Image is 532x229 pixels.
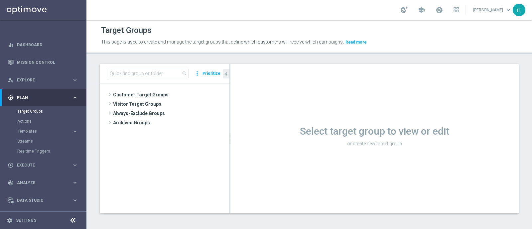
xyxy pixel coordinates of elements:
a: Settings [16,218,36,222]
div: Templates [18,129,72,133]
span: search [182,71,187,76]
a: Target Groups [17,109,69,114]
button: track_changes Analyze keyboard_arrow_right [7,180,78,185]
span: Visitor Target Groups [113,99,229,109]
i: equalizer [8,42,14,48]
i: settings [7,217,13,223]
a: Streams [17,139,69,144]
div: Optibot [8,209,78,227]
button: Templates keyboard_arrow_right [17,129,78,134]
p: or create new target group [230,141,519,147]
div: Realtime Triggers [17,146,86,156]
span: Always-Exclude Groups [113,109,229,118]
button: person_search Explore keyboard_arrow_right [7,77,78,83]
div: Mission Control [8,54,78,71]
div: Data Studio [8,197,72,203]
button: Mission Control [7,60,78,65]
span: This page is used to create and manage the target groups that define which customers will receive... [101,39,344,45]
i: keyboard_arrow_right [72,197,78,203]
div: Plan [8,95,72,101]
i: keyboard_arrow_right [72,94,78,101]
span: Analyze [17,181,72,185]
a: Realtime Triggers [17,149,69,154]
button: chevron_left [223,69,229,78]
h1: Target Groups [101,26,152,35]
input: Quick find group or folder [108,69,189,78]
i: gps_fixed [8,95,14,101]
span: Explore [17,78,72,82]
a: Dashboard [17,36,78,54]
a: [PERSON_NAME]keyboard_arrow_down [472,5,513,15]
button: play_circle_outline Execute keyboard_arrow_right [7,163,78,168]
i: more_vert [194,69,200,78]
span: school [418,6,425,14]
a: Optibot [17,209,69,227]
div: rt [513,4,525,16]
span: Execute [17,163,72,167]
span: Templates [18,129,65,133]
button: Prioritize [201,69,221,78]
i: track_changes [8,180,14,186]
div: Streams [17,136,86,146]
div: Analyze [8,180,72,186]
i: play_circle_outline [8,162,14,168]
i: keyboard_arrow_right [72,162,78,168]
a: Mission Control [17,54,78,71]
div: Dashboard [8,36,78,54]
i: keyboard_arrow_right [72,77,78,83]
button: Read more [345,39,367,46]
div: Actions [17,116,86,126]
button: gps_fixed Plan keyboard_arrow_right [7,95,78,100]
div: Target Groups [17,106,86,116]
span: Plan [17,96,72,100]
button: Data Studio keyboard_arrow_right [7,198,78,203]
i: keyboard_arrow_right [72,179,78,186]
div: Execute [8,162,72,168]
div: Templates [17,126,86,136]
span: Data Studio [17,198,72,202]
i: person_search [8,77,14,83]
a: Actions [17,119,69,124]
h1: Select target group to view or edit [230,125,519,137]
span: Archived Groups [113,118,229,127]
div: Explore [8,77,72,83]
i: keyboard_arrow_right [72,128,78,135]
span: keyboard_arrow_down [505,6,512,14]
button: equalizer Dashboard [7,42,78,48]
span: Customer Target Groups [113,90,229,99]
i: chevron_left [223,71,229,77]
